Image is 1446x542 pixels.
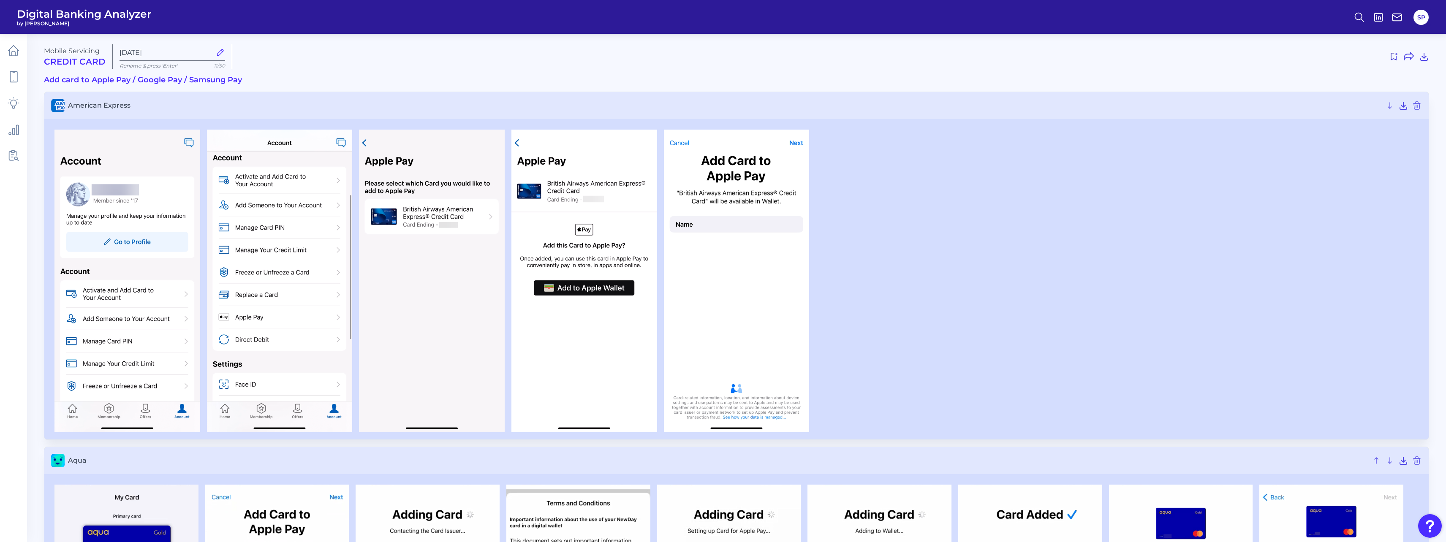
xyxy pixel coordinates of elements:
[359,130,505,432] img: American Express
[207,130,353,432] img: American Express
[44,47,106,67] div: Mobile Servicing
[17,8,152,20] span: Digital Banking Analyzer
[44,76,1429,85] h3: Add card to Apple Pay / Google Pay / Samsung Pay
[664,130,810,432] img: American Express
[1413,10,1429,25] button: SP
[68,456,1368,464] span: Aqua
[54,130,200,432] img: American Express
[120,62,225,69] p: Rename & press 'Enter'
[511,130,657,432] img: American Express
[214,62,225,69] span: 11/50
[44,57,106,67] h2: Credit Card
[68,101,1381,109] span: American Express
[1418,514,1442,538] button: Open Resource Center
[17,20,152,27] span: by [PERSON_NAME]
